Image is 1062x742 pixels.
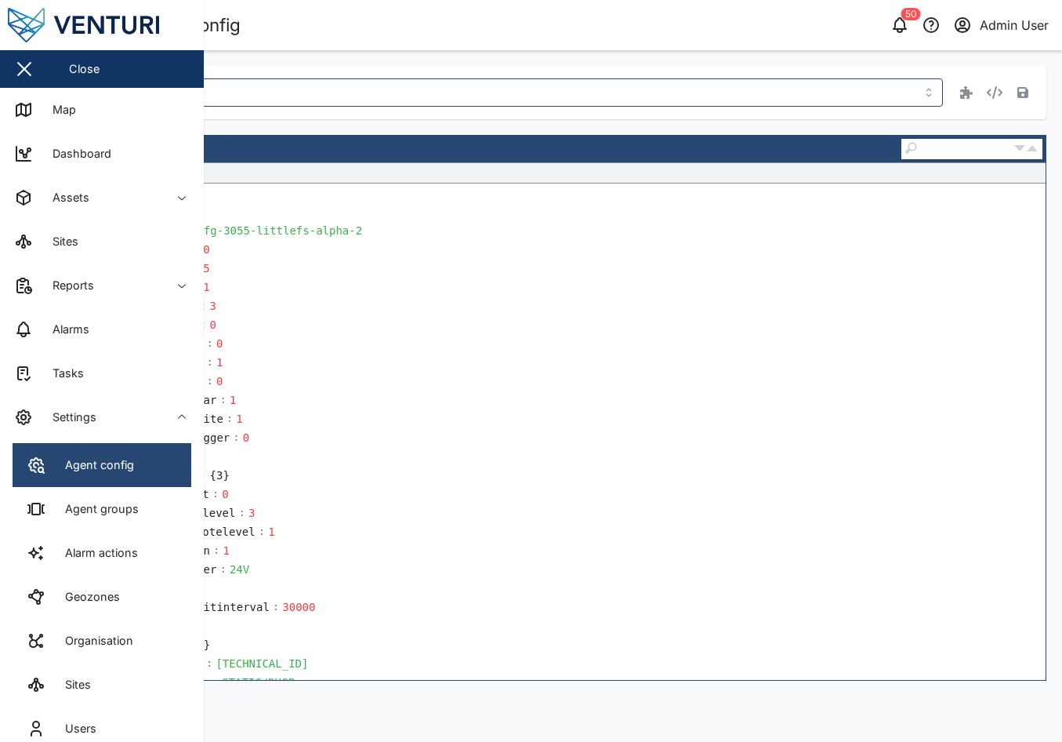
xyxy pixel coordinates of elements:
div: Search fields and values [901,139,1042,159]
div: 0 [201,241,226,258]
div: 0 [214,373,239,390]
div: 1 [214,354,239,371]
td: : [207,353,213,372]
td: : [219,560,226,579]
div: STATIC/DHCP [219,674,297,691]
div: Close [69,60,100,78]
a: Agent groups [13,487,191,531]
td: : [212,485,219,504]
td: : [233,428,239,447]
td: : [227,409,233,428]
div: Sites [53,676,91,693]
td: : [259,522,265,541]
div: 1 [266,523,291,540]
div: 0 [214,335,239,352]
div: Tasks [41,365,84,382]
a: Sites [13,663,191,707]
div: Reports [41,277,94,294]
div: Agent config [53,456,134,474]
td: : [212,673,219,692]
button: Admin User [951,14,1049,36]
div: 5 [201,260,226,277]
div: 50 [901,8,921,20]
td: : [238,504,245,522]
a: Organisation [13,619,191,663]
div: Users [53,720,96,737]
div: Alarms [41,321,89,338]
a: Agent config [13,443,191,487]
div: 30000 [280,598,317,616]
div: 24V [227,561,252,578]
td: : [219,391,226,409]
td: : [273,598,279,617]
div: 1 [227,391,252,409]
div: 3 [208,297,233,315]
div: 0 [208,316,233,333]
div: 1 [201,278,226,296]
div: vfg-3055-littlefs-alpha-2 [194,222,364,239]
div: loglevel [180,504,237,522]
td: : [206,654,212,673]
div: Sites [41,233,78,250]
input: Choose an asset [78,78,943,107]
div: 3 [246,504,271,522]
div: 1 [220,542,245,559]
td: : [207,372,213,391]
td: : [207,334,213,353]
div: Alarm actions [53,544,138,562]
div: 0 [219,486,245,503]
div: Settings [41,409,96,426]
div: Admin User [980,16,1049,35]
button: Next result (Enter) [1013,140,1026,158]
div: Organisation [53,632,133,649]
div: 0 [241,429,266,446]
div: Geozones [53,588,120,606]
div: Agent groups [53,500,139,518]
a: Alarm actions [13,531,191,575]
div: Dashboard [41,145,111,162]
div: [TECHNICAL_ID] [213,655,310,672]
div: Map [41,101,76,118]
div: 1 [234,410,259,427]
button: Previous result (Shift + Enter) [1026,140,1038,158]
div: remotelevel [180,523,258,540]
td: : [213,541,219,560]
img: Main Logo [8,8,212,42]
a: Geozones [13,575,191,619]
div: transmitinterval [161,598,272,616]
div: Assets [41,189,89,206]
div: object containing 3 items [208,467,232,484]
